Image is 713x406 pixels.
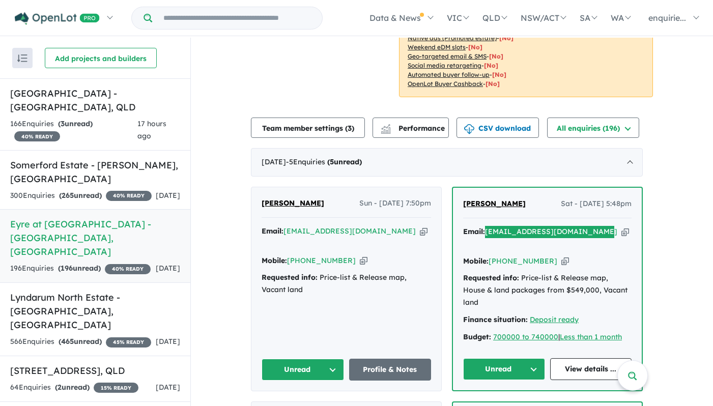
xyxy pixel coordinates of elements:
a: [PHONE_NUMBER] [489,256,557,266]
div: Price-list & Release map, Vacant land [262,272,431,296]
h5: [GEOGRAPHIC_DATA] - [GEOGRAPHIC_DATA] , QLD [10,86,180,114]
span: [No] [489,52,503,60]
div: Price-list & Release map, House & land packages from $549,000, Vacant land [463,272,632,308]
button: CSV download [457,118,539,138]
span: 5 [330,157,334,166]
h5: [STREET_ADDRESS] , QLD [10,364,180,378]
strong: ( unread) [59,337,102,346]
div: 300 Enquir ies [10,190,152,202]
img: download icon [464,124,474,134]
img: bar-chart.svg [381,127,391,134]
strong: Finance situation: [463,315,528,324]
button: All enquiries (196) [547,118,639,138]
span: [No] [486,80,500,88]
span: 45 % READY [106,337,151,347]
strong: ( unread) [58,264,101,273]
a: [EMAIL_ADDRESS][DOMAIN_NAME] [283,226,416,236]
span: 3 [348,124,352,133]
strong: Email: [463,227,485,236]
button: Copy [360,255,367,266]
h5: Lyndarum North Estate - [GEOGRAPHIC_DATA] , [GEOGRAPHIC_DATA] [10,291,180,332]
strong: Mobile: [463,256,489,266]
a: [PERSON_NAME] [262,197,324,210]
span: 17 hours ago [137,119,166,140]
u: OpenLot Buyer Cashback [408,80,483,88]
span: 40 % READY [106,191,152,201]
span: 3 [61,119,65,128]
span: Sat - [DATE] 5:48pm [561,198,632,210]
span: [DATE] [156,337,180,346]
a: Less than 1 month [560,332,622,341]
a: [PERSON_NAME] [463,198,526,210]
strong: Mobile: [262,256,287,265]
button: Copy [621,226,629,237]
u: Geo-targeted email & SMS [408,52,487,60]
u: Weekend eDM slots [408,43,466,51]
strong: ( unread) [58,119,93,128]
span: [DATE] [156,264,180,273]
div: 64 Enquir ies [10,382,138,394]
strong: Requested info: [463,273,519,282]
span: [PERSON_NAME] [262,198,324,208]
input: Try estate name, suburb, builder or developer [154,7,320,29]
span: [No] [499,34,514,42]
span: 40 % READY [14,131,60,141]
span: [No] [492,71,506,78]
button: Unread [463,358,545,380]
button: Performance [373,118,449,138]
img: sort.svg [17,54,27,62]
div: [DATE] [251,148,643,177]
span: 40 % READY [105,264,151,274]
span: [DATE] [156,383,180,392]
u: Automated buyer follow-up [408,71,490,78]
strong: Email: [262,226,283,236]
span: Performance [382,124,445,133]
strong: ( unread) [55,383,90,392]
img: Openlot PRO Logo White [15,12,100,25]
strong: Budget: [463,332,491,341]
u: Native ads (Promoted estate) [408,34,497,42]
img: line-chart.svg [381,124,390,130]
span: 465 [61,337,74,346]
span: Sun - [DATE] 7:50pm [359,197,431,210]
div: 566 Enquir ies [10,336,151,348]
a: Deposit ready [530,315,579,324]
span: - 5 Enquir ies [286,157,362,166]
u: Social media retargeting [408,62,481,69]
button: Copy [420,226,427,237]
h5: Somerford Estate - [PERSON_NAME] , [GEOGRAPHIC_DATA] [10,158,180,186]
a: Profile & Notes [349,359,432,381]
a: [PHONE_NUMBER] [287,256,356,265]
span: [DATE] [156,191,180,200]
strong: ( unread) [59,191,102,200]
strong: Requested info: [262,273,318,282]
button: Team member settings (3) [251,118,365,138]
span: 2 [58,383,62,392]
div: | [463,331,632,343]
button: Unread [262,359,344,381]
a: View details ... [550,358,632,380]
button: Copy [561,256,569,267]
span: [No] [468,43,482,51]
div: 166 Enquir ies [10,118,137,142]
strong: ( unread) [327,157,362,166]
a: 700000 to 740000 [493,332,558,341]
span: 265 [62,191,74,200]
button: Add projects and builders [45,48,157,68]
span: [PERSON_NAME] [463,199,526,208]
span: [No] [484,62,498,69]
h5: Eyre at [GEOGRAPHIC_DATA] - [GEOGRAPHIC_DATA] , [GEOGRAPHIC_DATA] [10,217,180,258]
span: 196 [61,264,73,273]
span: enquirie... [648,13,686,23]
div: 196 Enquir ies [10,263,151,275]
span: 15 % READY [94,383,138,393]
a: [EMAIL_ADDRESS][DOMAIN_NAME] [485,227,617,236]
